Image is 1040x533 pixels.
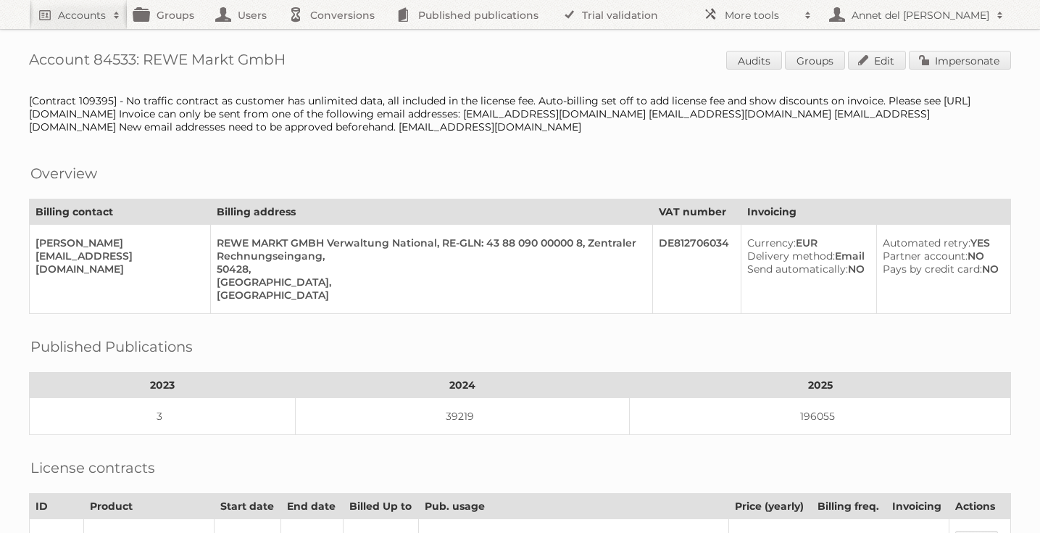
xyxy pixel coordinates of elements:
span: Currency: [747,236,796,249]
a: Audits [726,51,782,70]
div: EUR [747,236,865,249]
td: 196055 [630,398,1011,435]
div: [GEOGRAPHIC_DATA], [217,276,641,289]
a: Groups [785,51,845,70]
h1: Account 84533: REWE Markt GmbH [29,51,1011,73]
th: 2025 [630,373,1011,398]
div: REWE MARKT GMBH Verwaltung National, RE-GLN: 43 88 090 00000 8, Zentraler Rechnungseingang, [217,236,641,263]
h2: Overview [30,162,97,184]
td: 39219 [296,398,630,435]
div: NO [883,249,999,263]
div: [EMAIL_ADDRESS][DOMAIN_NAME] [36,249,199,276]
td: 3 [30,398,296,435]
th: Product [84,494,215,519]
th: Pub. usage [419,494,729,519]
h2: Published Publications [30,336,193,358]
th: Billing address [210,199,652,225]
th: Price (yearly) [728,494,811,519]
th: End date [281,494,343,519]
span: Send automatically: [747,263,848,276]
h2: License contracts [30,457,155,479]
th: 2023 [30,373,296,398]
th: Actions [949,494,1010,519]
th: ID [30,494,84,519]
div: [PERSON_NAME] [36,236,199,249]
span: Partner account: [883,249,968,263]
span: Automated retry: [883,236,970,249]
th: Invoicing [886,494,949,519]
h2: Annet del [PERSON_NAME] [848,8,989,22]
th: VAT number [652,199,741,225]
a: Impersonate [909,51,1011,70]
div: Email [747,249,865,263]
div: [GEOGRAPHIC_DATA] [217,289,641,302]
h2: Accounts [58,8,106,22]
span: Delivery method: [747,249,835,263]
th: Billing contact [30,199,211,225]
th: Billing freq. [811,494,886,519]
div: [Contract 109395] - No traffic contract as customer has unlimited data, all included in the licen... [29,94,1011,133]
div: NO [747,263,865,276]
div: 50428, [217,263,641,276]
th: Start date [214,494,280,519]
div: NO [883,263,999,276]
h2: More tools [725,8,797,22]
td: DE812706034 [652,225,741,314]
a: Edit [848,51,906,70]
span: Pays by credit card: [883,263,982,276]
div: YES [883,236,999,249]
th: Invoicing [741,199,1010,225]
th: Billed Up to [343,494,419,519]
th: 2024 [296,373,630,398]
